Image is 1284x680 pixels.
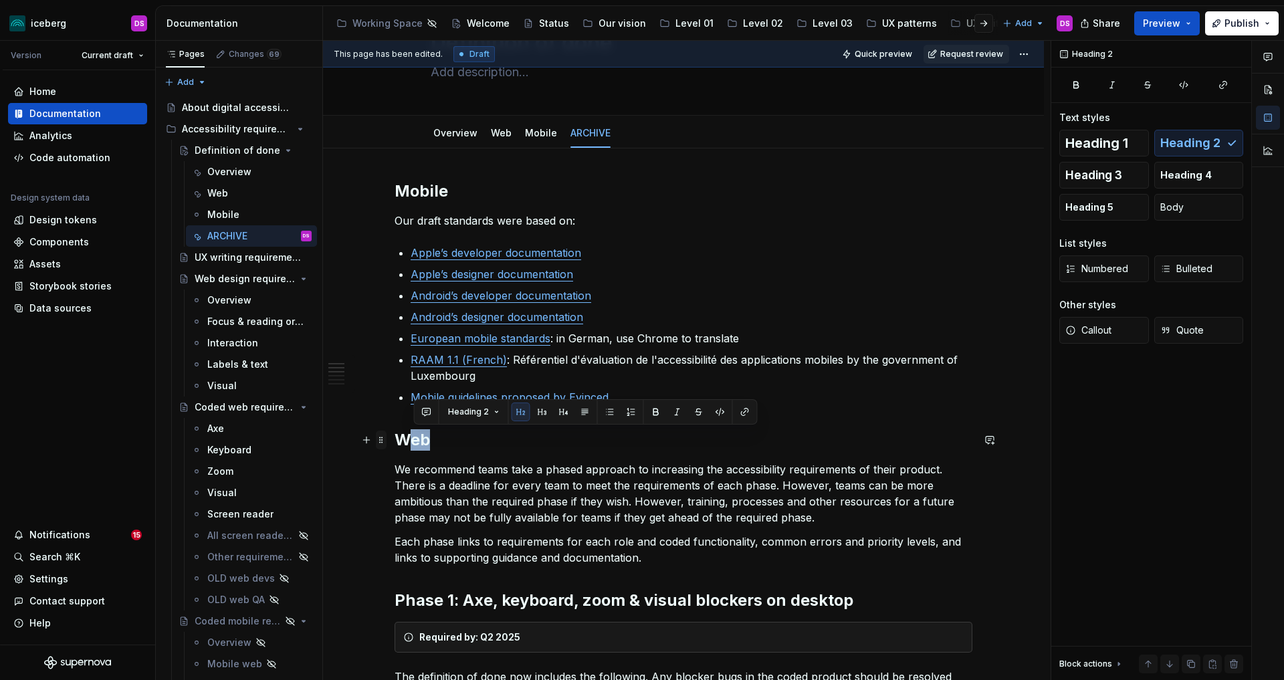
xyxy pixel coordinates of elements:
[1160,262,1212,275] span: Bulleted
[1059,130,1149,156] button: Heading 1
[1154,317,1244,344] button: Quote
[940,49,1003,60] span: Request review
[411,330,972,346] p: : in German, use Chrome to translate
[207,529,294,542] div: All screen reader requirements
[182,122,292,136] div: Accessibility requirements
[9,15,25,31] img: 418c6d47-6da6-4103-8b13-b5999f8989a1.png
[1205,11,1279,35] button: Publish
[29,107,101,120] div: Documentation
[855,49,912,60] span: Quick preview
[29,85,56,98] div: Home
[207,486,237,499] div: Visual
[267,49,282,60] span: 69
[186,439,317,461] a: Keyboard
[445,13,515,34] a: Welcome
[565,118,616,146] div: ARCHIVE
[8,209,147,231] a: Design tokens
[207,550,294,564] div: Other requirements
[303,229,310,243] div: DS
[1059,255,1149,282] button: Numbered
[411,289,591,302] a: Android’s developer documentation
[838,45,918,64] button: Quick preview
[186,183,317,204] a: Web
[195,401,296,414] div: Coded web requirements
[29,594,105,608] div: Contact support
[44,656,111,669] svg: Supernova Logo
[186,546,317,568] a: Other requirements
[1059,317,1149,344] button: Callout
[186,525,317,546] a: All screen reader requirements
[186,568,317,589] a: OLD web devs
[207,657,262,671] div: Mobile web
[134,18,144,29] div: DS
[207,636,251,649] div: Overview
[8,231,147,253] a: Components
[1093,17,1120,30] span: Share
[1059,659,1112,669] div: Block actions
[1065,201,1113,214] span: Heading 5
[577,13,651,34] a: Our vision
[411,310,583,324] a: Android’s designer documentation
[167,17,317,30] div: Documentation
[11,193,90,203] div: Design system data
[186,225,317,247] a: ARCHIVEDS
[1065,136,1128,150] span: Heading 1
[395,534,972,566] p: Each phase links to requirements for each role and coded functionality, common errors and priorit...
[1224,17,1259,30] span: Publish
[395,429,972,451] h2: Web
[207,229,247,243] div: ARCHIVE
[411,353,507,366] a: RAAM 1.1 (French)
[8,298,147,319] a: Data sources
[1059,655,1124,673] div: Block actions
[1065,262,1128,275] span: Numbered
[411,390,609,404] a: Mobile guidelines proposed by Evinced
[1059,298,1116,312] div: Other styles
[186,653,317,675] a: Mobile web
[207,336,258,350] div: Interaction
[8,546,147,568] button: Search ⌘K
[195,614,281,628] div: Coded mobile requirements
[1065,324,1111,337] span: Callout
[395,590,972,611] h2: Phase 1: Axe, keyboard, zoom & visual blockers on desktop
[186,290,317,311] a: Overview
[428,118,483,146] div: Overview
[486,118,517,146] div: Web
[131,530,142,540] span: 15
[882,17,937,30] div: UX patterns
[11,50,41,61] div: Version
[411,267,573,281] a: Apple’s designer documentation
[520,118,562,146] div: Mobile
[525,127,557,138] a: Mobile
[599,17,646,30] div: Our vision
[1059,237,1107,250] div: List styles
[29,151,110,164] div: Code automation
[8,147,147,168] a: Code automation
[491,127,512,138] a: Web
[1134,11,1200,35] button: Preview
[160,97,317,118] a: About digital accessibility
[467,17,510,30] div: Welcome
[173,247,317,268] a: UX writing requirements
[419,631,520,643] strong: Required by: Q2 2025
[8,125,147,146] a: Analytics
[31,17,66,30] div: iceberg
[186,161,317,183] a: Overview
[186,354,317,375] a: Labels & text
[1065,168,1122,182] span: Heading 3
[1060,18,1070,29] div: DS
[82,50,133,61] span: Current draft
[8,524,147,546] button: Notifications15
[29,235,89,249] div: Components
[352,17,423,30] div: Working Space
[160,73,211,92] button: Add
[29,213,97,227] div: Design tokens
[207,165,251,179] div: Overview
[1143,17,1180,30] span: Preview
[186,461,317,482] a: Zoom
[29,572,68,586] div: Settings
[229,49,282,60] div: Changes
[207,422,224,435] div: Axe
[945,13,1019,34] a: UX writing
[195,144,280,157] div: Definition of done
